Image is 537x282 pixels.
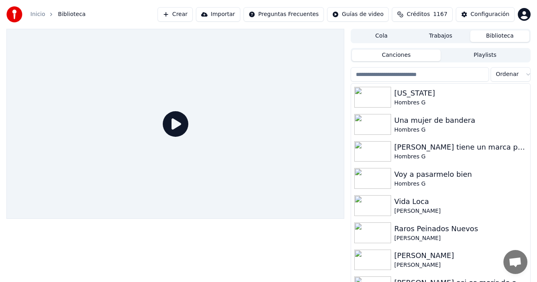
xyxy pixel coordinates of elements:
button: Trabajos [411,30,470,42]
button: Biblioteca [470,30,529,42]
div: Hombres G [394,153,527,161]
nav: breadcrumb [30,10,86,18]
button: Configuración [456,7,515,22]
button: Importar [196,7,240,22]
span: Ordenar [496,70,519,78]
div: Raros Peinados Nuevos [394,223,527,234]
div: [PERSON_NAME] [394,261,527,269]
div: Configuración [471,10,509,18]
div: [PERSON_NAME] [394,250,527,261]
div: Hombres G [394,99,527,107]
button: Cola [352,30,411,42]
div: Voy a pasarmelo bien [394,169,527,180]
div: Vida Loca [394,196,527,207]
button: Guías de video [327,7,389,22]
div: Hombres G [394,180,527,188]
div: Chat abierto [503,250,527,274]
div: [PERSON_NAME] tiene un marca pasos [394,142,527,153]
span: 1167 [433,10,447,18]
div: [PERSON_NAME] [394,207,527,215]
button: Preguntas Frecuentes [244,7,324,22]
div: Hombres G [394,126,527,134]
button: Crear [158,7,193,22]
button: Playlists [441,50,529,61]
div: [PERSON_NAME] [394,234,527,242]
span: Biblioteca [58,10,86,18]
div: [US_STATE] [394,88,527,99]
span: Créditos [407,10,430,18]
a: Inicio [30,10,45,18]
img: youka [6,6,22,22]
button: Créditos1167 [392,7,453,22]
button: Canciones [352,50,441,61]
div: Una mujer de bandera [394,115,527,126]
